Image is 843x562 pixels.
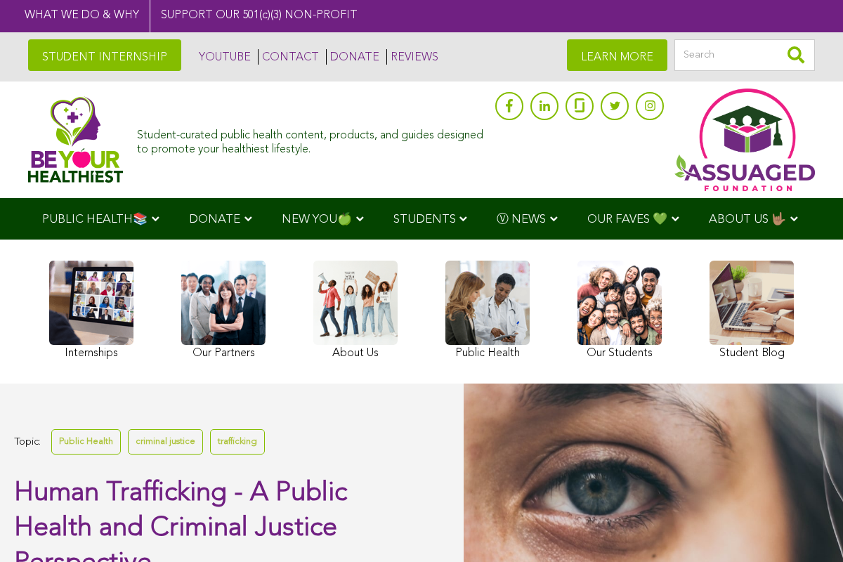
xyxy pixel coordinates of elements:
[42,214,148,226] span: PUBLIC HEALTH📚
[773,495,843,562] iframe: Chat Widget
[210,429,265,454] a: trafficking
[587,214,667,226] span: OUR FAVES 💚
[567,39,667,71] a: LEARN MORE
[28,96,123,183] img: Assuaged
[128,429,203,454] a: criminal justice
[326,49,379,65] a: DONATE
[14,433,41,452] span: Topic:
[393,214,456,226] span: STUDENTS
[189,214,240,226] span: DONATE
[21,198,822,240] div: Navigation Menu
[497,214,546,226] span: Ⓥ NEWS
[674,89,815,191] img: Assuaged App
[575,98,584,112] img: glassdoor
[709,214,786,226] span: ABOUT US 🤟🏽
[137,122,488,156] div: Student-curated public health content, products, and guides designed to promote your healthiest l...
[282,214,352,226] span: NEW YOU🍏
[195,49,251,65] a: YOUTUBE
[674,39,815,71] input: Search
[258,49,319,65] a: CONTACT
[51,429,121,454] a: Public Health
[386,49,438,65] a: REVIEWS
[28,39,181,71] a: STUDENT INTERNSHIP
